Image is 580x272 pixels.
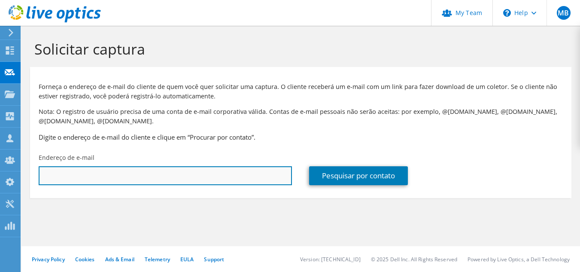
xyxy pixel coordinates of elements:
[371,256,457,263] li: © 2025 Dell Inc. All Rights Reserved
[39,132,563,142] h3: Digite o endereço de e-mail do cliente e clique em “Procurar por contato”.
[105,256,134,263] a: Ads & Email
[39,153,94,162] label: Endereço de e-mail
[180,256,194,263] a: EULA
[39,82,563,101] p: Forneça o endereço de e-mail do cliente de quem você quer solicitar uma captura. O cliente recebe...
[32,256,65,263] a: Privacy Policy
[557,6,571,20] span: MB
[34,40,563,58] h1: Solicitar captura
[309,166,408,185] a: Pesquisar por contato
[204,256,224,263] a: Support
[503,9,511,17] svg: \n
[39,107,563,126] p: Nota: O registro de usuário precisa de uma conta de e-mail corporativa válida. Contas de e-mail p...
[468,256,570,263] li: Powered by Live Optics, a Dell Technology
[300,256,361,263] li: Version: [TECHNICAL_ID]
[145,256,170,263] a: Telemetry
[75,256,95,263] a: Cookies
